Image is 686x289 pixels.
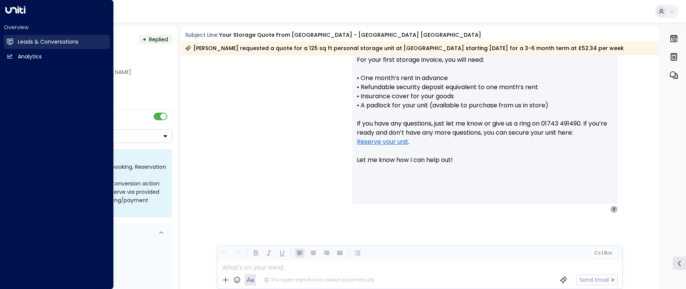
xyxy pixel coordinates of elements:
[18,53,42,61] h2: Analytics
[610,206,618,213] div: F
[185,31,218,39] span: Subject Line:
[4,50,110,64] a: Analytics
[264,276,375,283] div: The agent signature is added automatically
[591,250,615,257] button: Cc|Bcc
[4,24,110,31] h2: Overview
[357,137,408,146] a: Reserve your unit
[601,250,603,256] span: |
[219,31,481,39] div: Your storage quote from [GEOGRAPHIC_DATA] - [GEOGRAPHIC_DATA] [GEOGRAPHIC_DATA]
[233,248,242,258] button: Redo
[4,35,110,49] a: Leads & Conversations
[220,248,229,258] button: Undo
[149,36,168,43] span: Replied
[594,250,612,256] span: Cc Bcc
[18,38,78,46] h2: Leads & Conversations
[143,33,146,46] div: •
[185,44,624,52] div: [PERSON_NAME] requested a quote for a 125 sq ft personal storage unit at [GEOGRAPHIC_DATA] starti...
